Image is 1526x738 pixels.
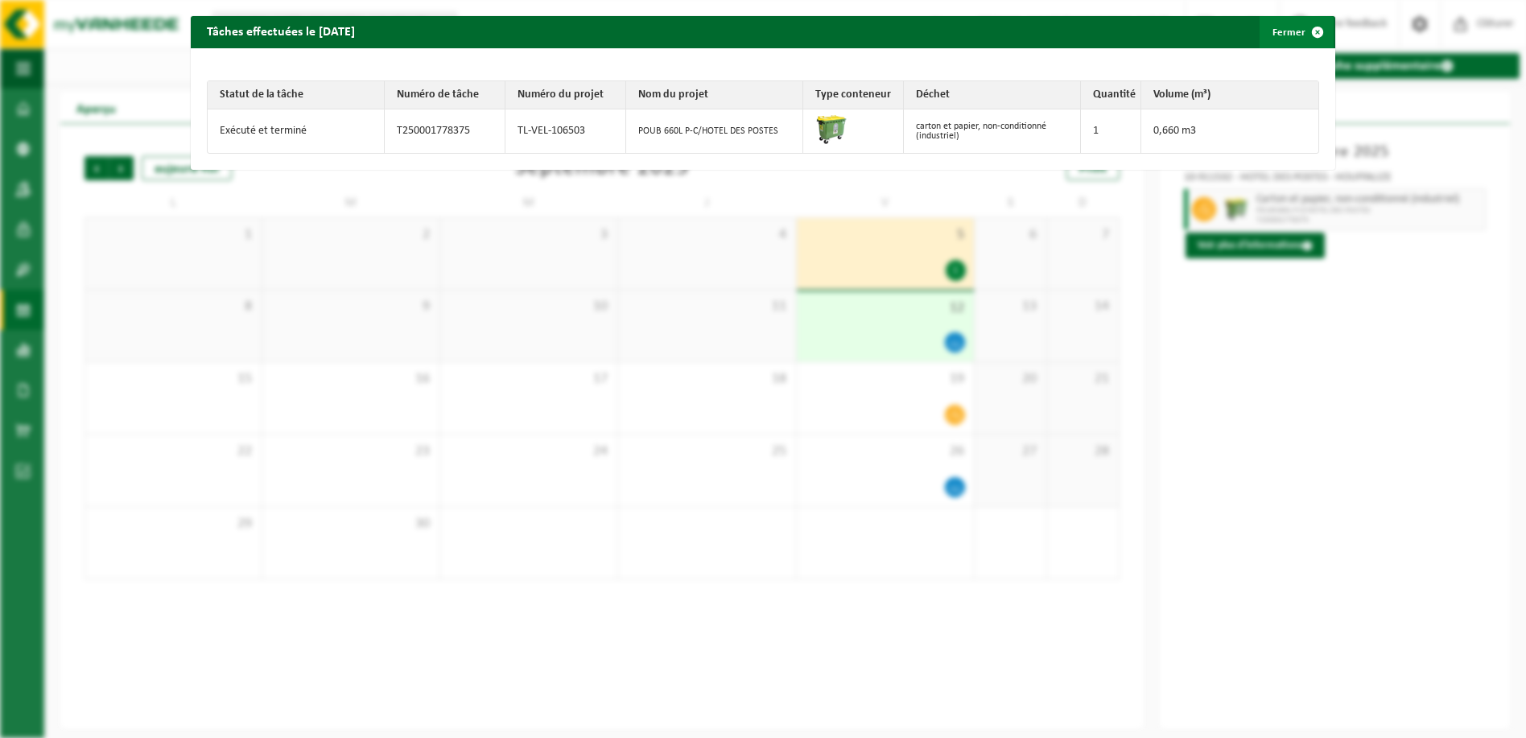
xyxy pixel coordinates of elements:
td: 1 [1081,109,1141,153]
button: Fermer [1260,16,1334,48]
td: T250001778375 [385,109,505,153]
td: Exécuté et terminé [208,109,385,153]
th: Déchet [904,81,1081,109]
th: Quantité [1081,81,1141,109]
h2: Tâches effectuées le [DATE] [191,16,371,47]
td: TL-VEL-106503 [505,109,626,153]
th: Numéro de tâche [385,81,505,109]
td: carton et papier, non-conditionné (industriel) [904,109,1081,153]
img: WB-0660-HPE-GN-50 [815,113,848,146]
td: 0,660 m3 [1141,109,1318,153]
th: Numéro du projet [505,81,626,109]
th: Type conteneur [803,81,904,109]
th: Nom du projet [626,81,803,109]
th: Volume (m³) [1141,81,1318,109]
th: Statut de la tâche [208,81,385,109]
td: POUB 660L P-C/HOTEL DES POSTES [626,109,803,153]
